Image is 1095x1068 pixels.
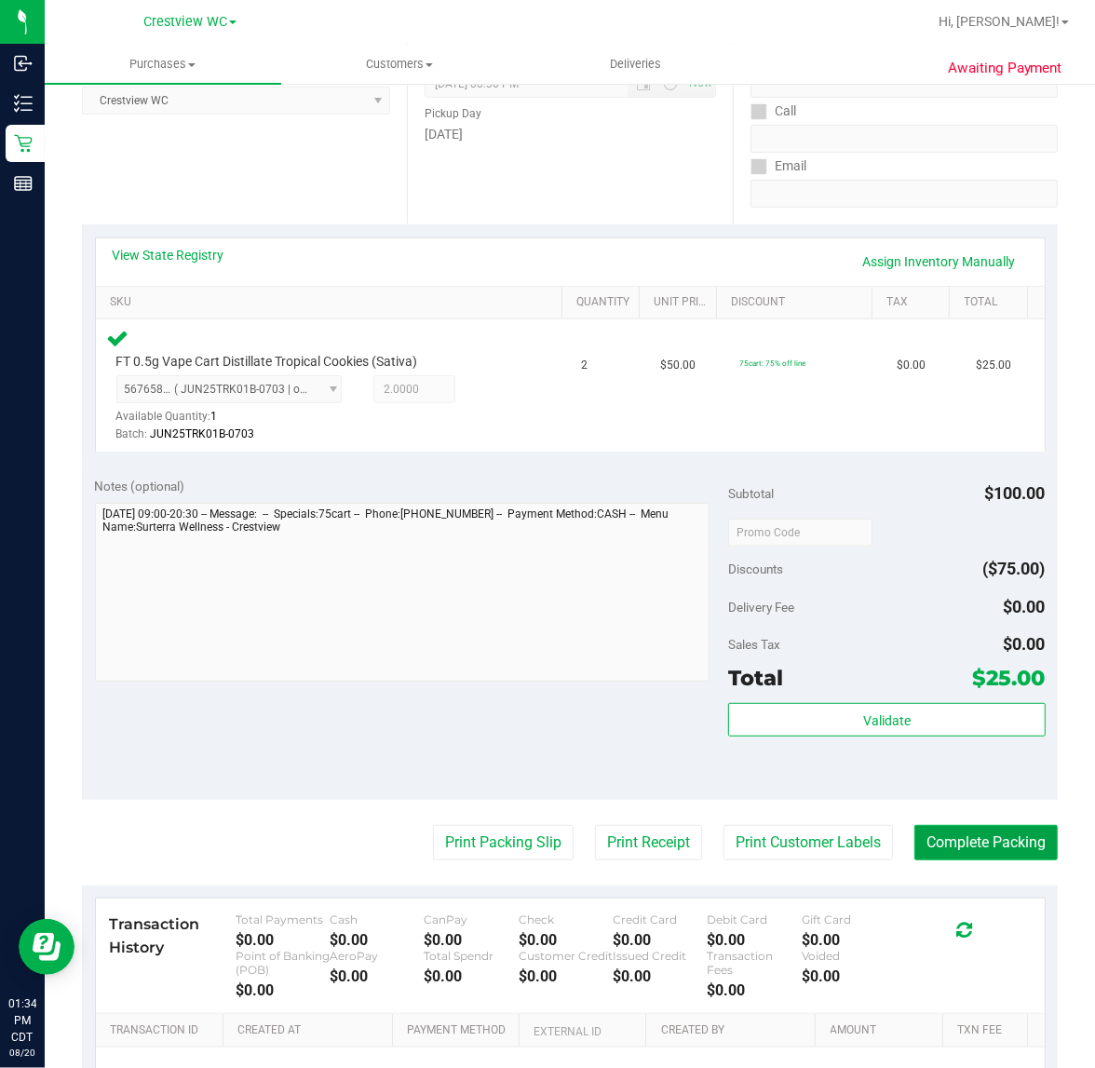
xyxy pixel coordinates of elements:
div: Customer Credit [519,949,613,963]
a: Total [965,295,1021,310]
div: $0.00 [707,981,801,999]
div: $0.00 [330,931,424,949]
a: Discount [732,295,865,310]
span: JUN25TRK01B-0703 [151,427,255,440]
div: Total Spendr [424,949,518,963]
div: Issued Credit [613,949,707,963]
p: 08/20 [8,1046,36,1060]
span: $50.00 [660,357,696,374]
div: $0.00 [613,967,707,985]
span: Delivery Fee [728,600,794,615]
p: 01:34 PM CDT [8,995,36,1046]
span: Awaiting Payment [948,58,1062,79]
span: 75cart: 75% off line [739,358,805,368]
div: $0.00 [519,931,613,949]
span: Purchases [45,56,281,73]
span: Batch: [116,427,148,440]
div: Gift Card [802,913,896,926]
span: Customers [282,56,517,73]
span: 2 [581,357,588,374]
div: Point of Banking (POB) [236,949,330,977]
span: 1 [211,410,218,423]
a: Quantity [576,295,632,310]
a: Deliveries [518,45,754,84]
div: Available Quantity: [116,403,354,439]
div: $0.00 [707,931,801,949]
a: Tax [886,295,942,310]
a: Assign Inventory Manually [851,246,1028,277]
div: AeroPay [330,949,424,963]
div: $0.00 [236,931,330,949]
inline-svg: Inventory [14,94,33,113]
a: Customers [281,45,518,84]
a: Created By [661,1023,808,1038]
span: Crestview WC [143,14,227,30]
a: Txn Fee [957,1023,1020,1038]
span: Discounts [728,552,783,586]
inline-svg: Retail [14,134,33,153]
div: Check [519,913,613,926]
a: Created At [237,1023,385,1038]
span: $0.00 [1004,634,1046,654]
span: $100.00 [985,483,1046,503]
div: Cash [330,913,424,926]
div: $0.00 [330,967,424,985]
span: Deliveries [585,56,686,73]
div: Transaction Fees [707,949,801,977]
a: View State Registry [113,246,224,264]
div: $0.00 [802,967,896,985]
inline-svg: Reports [14,174,33,193]
inline-svg: Inbound [14,54,33,73]
label: Pickup Day [425,105,481,122]
span: $0.00 [1004,597,1046,616]
div: Voided [802,949,896,963]
div: $0.00 [519,967,613,985]
div: CanPay [424,913,518,926]
button: Print Receipt [595,825,702,860]
input: Format: (999) 999-9999 [750,125,1058,153]
button: Print Customer Labels [723,825,893,860]
div: $0.00 [236,981,330,999]
button: Complete Packing [914,825,1058,860]
a: Unit Price [654,295,710,310]
iframe: Resource center [19,919,74,975]
span: Total [728,665,783,691]
span: $25.00 [973,665,1046,691]
button: Print Packing Slip [433,825,574,860]
div: Debit Card [707,913,801,926]
a: Amount [831,1023,936,1038]
span: $0.00 [898,357,926,374]
div: Total Payments [236,913,330,926]
span: $25.00 [977,357,1012,374]
span: Notes (optional) [95,479,185,493]
th: External ID [519,1014,645,1048]
input: Promo Code [728,519,872,547]
a: SKU [110,295,554,310]
span: ($75.00) [983,559,1046,578]
div: $0.00 [424,967,518,985]
a: Transaction ID [110,1023,216,1038]
a: Purchases [45,45,281,84]
label: Email [750,153,807,180]
div: Credit Card [613,913,707,926]
button: Validate [728,703,1045,737]
span: Hi, [PERSON_NAME]! [939,14,1060,29]
div: $0.00 [613,931,707,949]
a: Payment Method [407,1023,512,1038]
label: Call [750,98,797,125]
div: [DATE] [425,125,715,144]
span: FT 0.5g Vape Cart Distillate Tropical Cookies (Sativa) [116,353,418,371]
span: Subtotal [728,486,774,501]
div: $0.00 [802,931,896,949]
div: $0.00 [424,931,518,949]
span: Validate [863,713,911,728]
span: Sales Tax [728,637,780,652]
